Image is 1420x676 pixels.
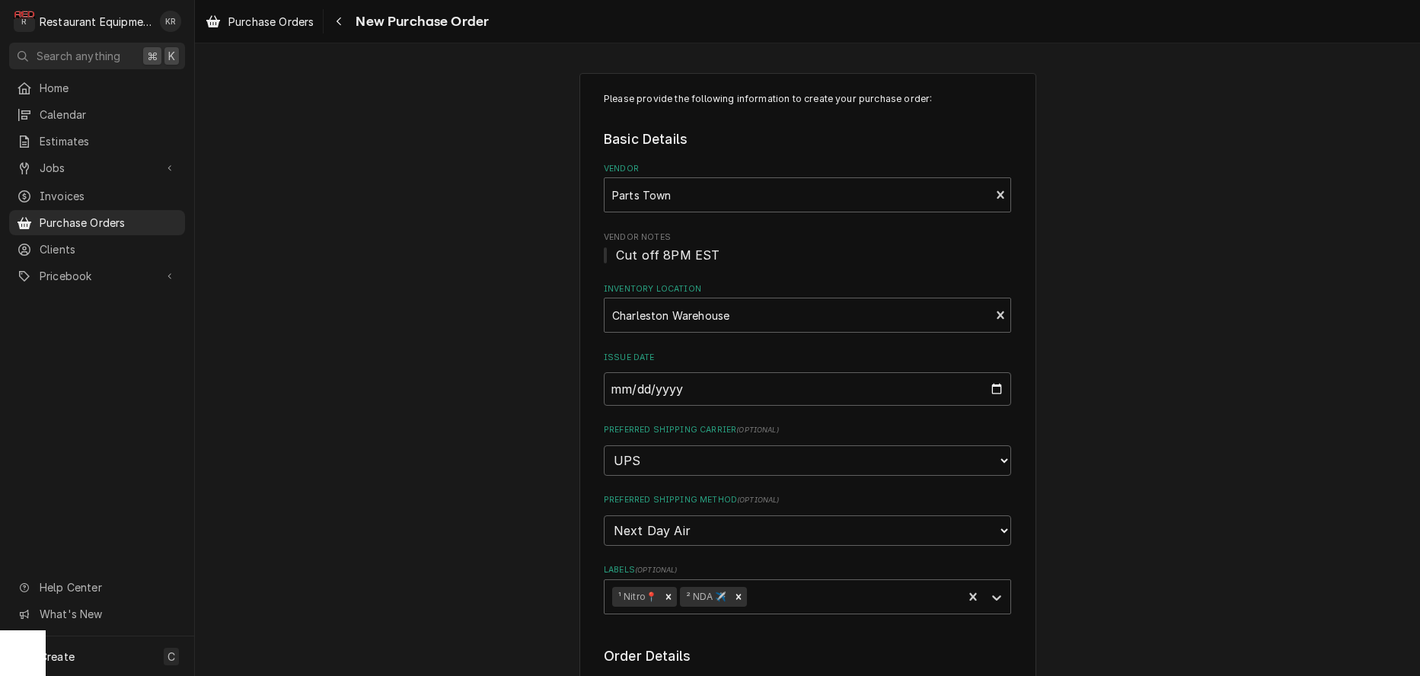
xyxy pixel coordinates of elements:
[660,587,677,607] div: Remove ¹ Nitro📍
[9,155,185,180] a: Go to Jobs
[40,80,177,96] span: Home
[9,601,185,627] a: Go to What's New
[40,160,155,176] span: Jobs
[635,566,678,574] span: ( optional )
[604,424,1011,475] div: Preferred Shipping Carrier
[37,48,120,64] span: Search anything
[199,9,320,34] a: Purchase Orders
[604,246,1011,264] span: Vendor Notes
[604,646,1011,666] legend: Order Details
[730,587,747,607] div: Remove ² NDA ✈️
[9,102,185,127] a: Calendar
[351,11,489,32] span: New Purchase Order
[40,268,155,284] span: Pricebook
[40,579,176,595] span: Help Center
[40,188,177,204] span: Invoices
[9,75,185,100] a: Home
[9,129,185,154] a: Estimates
[604,283,1011,295] label: Inventory Location
[9,263,185,289] a: Go to Pricebook
[604,372,1011,406] input: yyyy-mm-dd
[736,426,779,434] span: ( optional )
[604,163,1011,212] div: Vendor
[604,163,1011,175] label: Vendor
[168,649,175,665] span: C
[604,283,1011,333] div: Inventory Location
[604,564,1011,576] label: Labels
[40,215,177,231] span: Purchase Orders
[147,48,158,64] span: ⌘
[40,650,75,663] span: Create
[9,183,185,209] a: Invoices
[14,11,35,32] div: R
[40,107,177,123] span: Calendar
[604,129,1011,149] legend: Basic Details
[604,564,1011,614] div: Labels
[40,14,152,30] div: Restaurant Equipment Diagnostics
[40,606,176,622] span: What's New
[9,43,185,69] button: Search anything⌘K
[14,11,35,32] div: Restaurant Equipment Diagnostics's Avatar
[40,133,177,149] span: Estimates
[327,9,351,33] button: Navigate back
[612,587,660,607] div: ¹ Nitro📍
[604,352,1011,406] div: Issue Date
[616,247,720,263] span: Cut off 8PM EST
[9,237,185,262] a: Clients
[160,11,181,32] div: Kelli Robinette's Avatar
[604,92,1011,106] p: Please provide the following information to create your purchase order:
[9,575,185,600] a: Go to Help Center
[228,14,314,30] span: Purchase Orders
[40,241,177,257] span: Clients
[604,494,1011,545] div: Preferred Shipping Method
[680,587,730,607] div: ² NDA ✈️
[604,352,1011,364] label: Issue Date
[604,231,1011,244] span: Vendor Notes
[168,48,175,64] span: K
[737,496,780,504] span: ( optional )
[9,210,185,235] a: Purchase Orders
[604,231,1011,264] div: Vendor Notes
[160,11,181,32] div: KR
[604,424,1011,436] label: Preferred Shipping Carrier
[604,494,1011,506] label: Preferred Shipping Method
